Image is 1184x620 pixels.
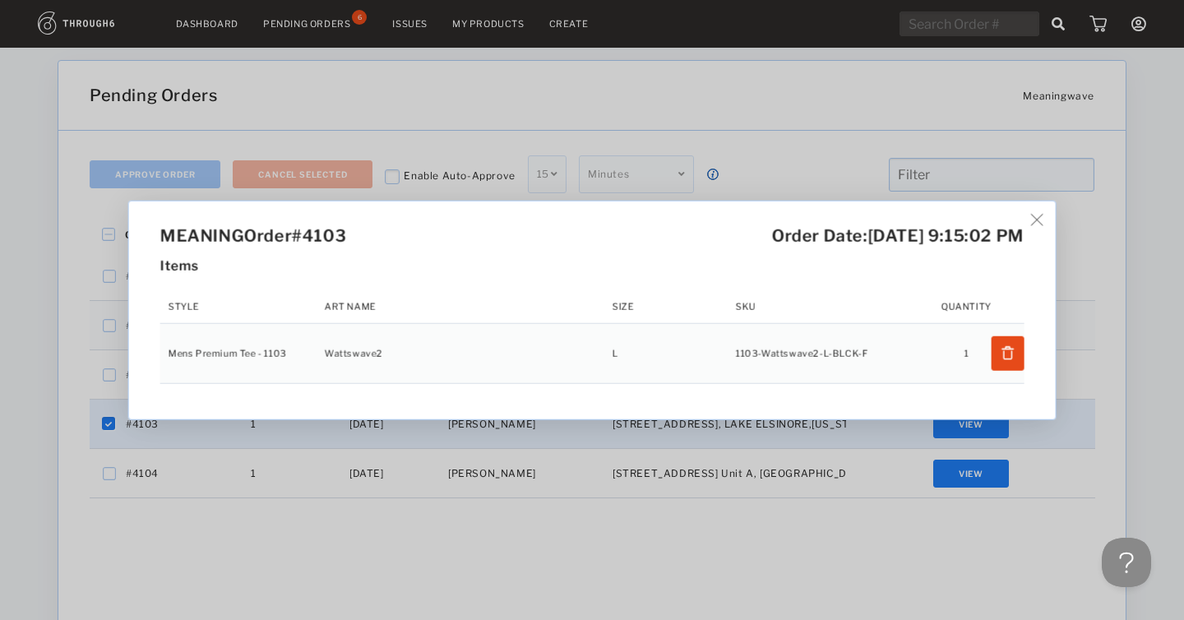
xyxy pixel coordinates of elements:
[1102,538,1151,587] iframe: Toggle Customer Support
[160,258,199,274] span: Items
[160,323,325,383] td: Mens Premium Tee - 1103
[325,290,613,323] th: Art Name
[160,226,346,246] span: MEANING Order #4103
[1031,214,1043,226] img: icon_button_x_thin.7ff7c24d.svg
[325,323,613,383] td: Wattswave2
[613,323,736,383] td: L
[736,323,941,383] td: 1103-Wattswave2-L-BLCK-F
[1000,345,1015,359] img: icon_delete_white.579bcea7.svg
[941,323,992,383] td: 1
[736,290,941,323] th: SKU
[941,290,992,323] th: Quantity
[772,226,1024,246] span: Order Date: [DATE] 9:15:02 PM
[613,290,736,323] th: Size
[160,290,325,323] th: Style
